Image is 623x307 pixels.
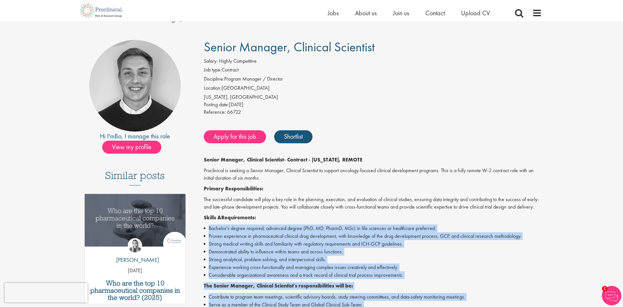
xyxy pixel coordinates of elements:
[204,84,542,94] li: [GEOGRAPHIC_DATA]
[88,280,182,301] a: Who are the top 10 pharmaceutical companies in the world? (2025)
[204,232,542,240] li: Proven experience in pharmaceutical clinical drug development, with knowledge of the drug develop...
[204,248,542,256] li: Demonstrated ability to influence within teams and across functions.
[115,132,121,140] a: Bo
[393,9,409,17] a: Join us
[105,170,165,185] h3: Similar posts
[204,66,222,74] label: Job type:
[204,101,229,108] span: Posting date:
[204,66,542,75] li: Contract
[227,109,241,115] span: 66722
[219,58,257,64] span: Highly Competitive
[204,167,542,182] p: Proclinical is seeking a Senior Manager, Clinical Scientist to support oncology-focused clinical ...
[204,214,221,221] strong: Skills &
[204,282,353,289] strong: The Senior Manager, Clinical Scientist's responsibilities will be:
[274,130,312,143] a: Shortlist
[89,40,181,132] img: imeage of recruiter Bo Forsen
[204,39,375,55] span: Senior Manager, Clinical Scientist
[204,156,284,163] strong: Senior Manager, Clinical Scientist
[204,75,224,83] label: Discipline:
[204,263,542,271] li: Experience working cross-functionally and managing complex issues creatively and effectively.
[204,130,266,143] a: Apply for this job
[204,196,542,211] p: The successful candidate will play a key role in the planning, execution, and evaluation of clini...
[204,271,542,279] li: Considerable organizational awareness and a track record of clinical trial process improvements.
[102,141,161,154] span: View my profile
[602,286,607,291] span: 1
[204,101,542,109] div: [DATE]
[461,9,490,17] a: Upload CV
[111,238,159,267] a: Hannah Burke [PERSON_NAME]
[111,256,159,264] p: [PERSON_NAME]
[204,224,542,232] li: Bachelor's degree required; advanced degree (PhD, MD, PharmD, MSc) in life sciences or healthcare...
[221,214,256,221] strong: Requirements:
[204,240,542,248] li: Strong medical writing skills and familiarity with regulatory requirements and ICH-GCP guidelines.
[204,185,260,192] strong: Primary Responsibilitie
[204,293,542,301] li: Contribute to program team meetings, scientific advisory boards, study steering committees, and d...
[284,156,362,163] strong: - Contract - [US_STATE], REMOTE
[204,75,542,84] li: Program Manager / Director
[204,256,542,263] li: Strong analytical, problem-solving, and interpersonal skills.
[81,132,189,141] div: Hi I'm , I manage this role
[85,194,186,246] img: Top 10 pharmaceutical companies in the world 2025
[85,194,186,251] a: Link to a post
[602,286,621,305] img: Chatbot
[425,9,445,17] a: Contact
[328,9,339,17] a: Jobs
[204,109,226,116] label: Reference:
[260,185,263,192] strong: s:
[128,238,142,252] img: Hannah Burke
[5,283,88,302] iframe: reCAPTCHA
[355,9,377,17] a: About us
[85,267,186,275] p: [DATE]
[204,84,222,92] label: Location:
[204,58,218,65] label: Salary:
[204,94,542,101] div: [US_STATE], [GEOGRAPHIC_DATA]
[102,142,168,150] a: View my profile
